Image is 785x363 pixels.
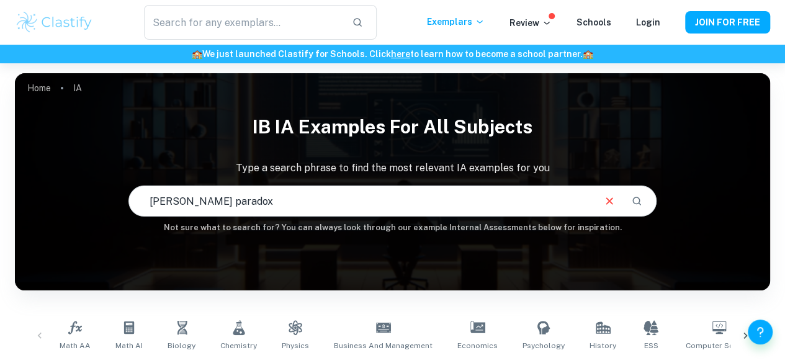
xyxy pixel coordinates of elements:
a: Schools [576,17,611,27]
span: 🏫 [192,49,202,59]
span: Business and Management [334,340,433,351]
img: Clastify logo [15,10,94,35]
span: ESS [644,340,658,351]
p: Review [509,16,552,30]
span: Chemistry [220,340,257,351]
span: Computer Science [686,340,753,351]
span: Biology [168,340,195,351]
p: Type a search phrase to find the most relevant IA examples for you [15,161,770,176]
span: Physics [282,340,309,351]
a: Login [636,17,660,27]
span: Math AI [115,340,143,351]
span: 🏫 [583,49,593,59]
h1: IB IA examples for all subjects [15,108,770,146]
span: History [590,340,616,351]
button: Help and Feedback [748,320,773,344]
span: Math AA [60,340,91,351]
input: E.g. player arrangements, enthalpy of combustion, analysis of a big city... [129,184,593,218]
button: Search [626,190,647,212]
h6: Not sure what to search for? You can always look through our example Internal Assessments below f... [15,222,770,234]
button: JOIN FOR FREE [685,11,770,34]
input: Search for any exemplars... [144,5,343,40]
p: Exemplars [427,15,485,29]
span: Economics [457,340,498,351]
a: here [391,49,410,59]
button: Clear [598,189,621,213]
span: Psychology [523,340,565,351]
a: Home [27,79,51,97]
p: IA [73,81,82,95]
h6: We just launched Clastify for Schools. Click to learn how to become a school partner. [2,47,783,61]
